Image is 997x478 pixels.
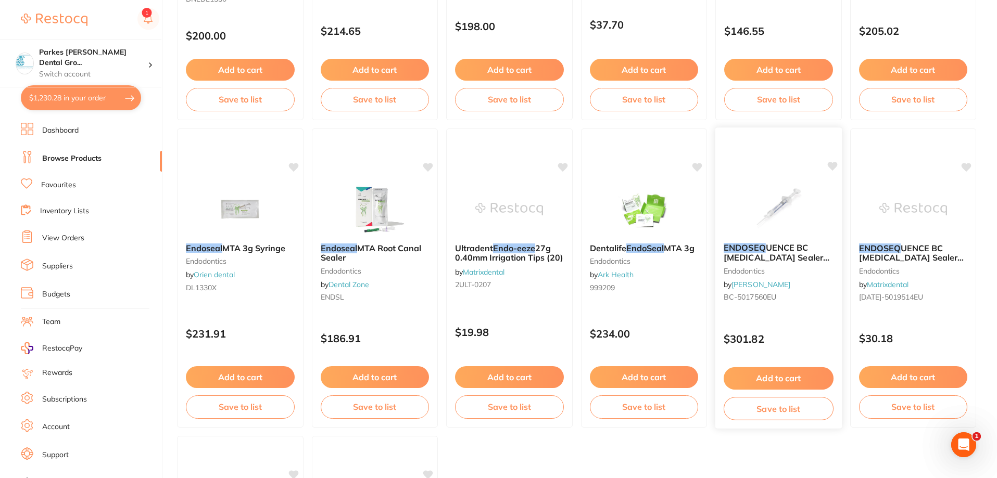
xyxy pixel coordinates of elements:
img: Ultradent Endo-eeze 27g 0.40mm Irrigation Tips (20) [475,183,543,235]
b: Endoseal MTA Root Canal Sealer [321,243,430,263]
img: Restocq Logo [21,14,87,26]
span: by [455,267,504,277]
span: Dentalife [590,243,626,253]
span: 2ULT-0207 [455,280,491,289]
a: View Orders [42,233,84,243]
a: Ark Health [598,270,634,279]
a: Favourites [41,180,76,190]
span: BC-5017560EU [724,292,776,302]
a: Suppliers [42,261,73,272]
a: Subscriptions [42,394,87,405]
span: by [186,270,235,279]
b: Endoseal MTA 3g Syringe [186,243,295,253]
p: $234.00 [590,328,699,340]
button: Save to list [859,88,968,111]
em: EndoSeal [626,243,664,253]
a: Dental Zone [329,280,369,289]
a: RestocqPay [21,342,82,354]
span: [DATE]-5019514EU [859,292,923,302]
button: Add to cart [321,59,430,81]
img: ENDOSEQUENCE BC Bioceramic Sealer 2g Syringe & 15 Tips [744,182,813,235]
button: Add to cart [186,366,295,388]
em: ENDOSEQ [724,242,766,253]
span: ENDSL [321,292,344,302]
button: Add to cart [590,366,699,388]
span: by [321,280,369,289]
b: Dentalife EndoSeal MTA 3g [590,243,699,253]
p: $200.00 [186,30,295,42]
button: Add to cart [724,59,833,81]
button: Save to list [590,395,699,418]
button: Save to list [186,395,295,418]
span: by [859,280,908,289]
a: Rewards [42,368,72,378]
span: RestocqPay [42,343,82,354]
span: DL1330X [186,283,217,292]
button: Add to cart [321,366,430,388]
span: UENCE BC [MEDICAL_DATA] Sealer 2g Syringe & 15 Tips [724,242,829,272]
span: by [590,270,634,279]
img: ENDOSEQUENCE BC Bioceramic Sealer Tips (15) [879,183,947,235]
em: Endoseal [186,243,222,253]
small: endodontics [724,266,834,275]
p: $19.98 [455,326,564,338]
a: Matrixdental [867,280,908,289]
p: $231.91 [186,328,295,340]
small: endodontics [186,257,295,265]
p: $37.70 [590,19,699,31]
span: MTA 3g Syringe [222,243,285,253]
p: $30.18 [859,332,968,344]
button: $1,230.28 in your order [21,85,141,110]
a: Restocq Logo [21,8,87,32]
button: Save to list [321,395,430,418]
span: 1 [973,432,981,441]
small: Endodontics [321,267,430,275]
em: Endo-eeze [493,243,535,253]
a: [PERSON_NAME] [731,280,790,289]
span: MTA Root Canal Sealer [321,243,421,263]
button: Save to list [455,395,564,418]
a: Budgets [42,289,70,300]
button: Add to cart [724,367,834,390]
img: Endoseal MTA 3g Syringe [206,183,274,235]
p: $205.02 [859,25,968,37]
p: $146.55 [724,25,833,37]
span: 999209 [590,283,615,292]
img: Dentalife EndoSeal MTA 3g [610,183,678,235]
span: MTA 3g [664,243,695,253]
button: Add to cart [455,366,564,388]
button: Save to list [321,88,430,111]
img: RestocqPay [21,342,33,354]
p: $301.82 [724,333,834,345]
button: Save to list [455,88,564,111]
a: Support [42,450,69,460]
p: $186.91 [321,332,430,344]
a: Account [42,422,70,432]
span: UENCE BC [MEDICAL_DATA] Sealer Tips (15) [859,243,964,273]
p: $214.65 [321,25,430,37]
button: Save to list [859,395,968,418]
a: Browse Products [42,153,102,164]
b: ENDOSEQUENCE BC Bioceramic Sealer Tips (15) [859,243,968,263]
a: Team [42,317,60,327]
small: endodontics [590,257,699,265]
small: endodontics [859,267,968,275]
a: Inventory Lists [40,206,89,216]
button: Save to list [724,397,834,420]
a: Dashboard [42,125,79,136]
button: Save to list [724,88,833,111]
button: Save to list [590,88,699,111]
button: Add to cart [859,59,968,81]
button: Add to cart [455,59,564,81]
span: 27g 0.40mm Irrigation Tips (20) [455,243,563,263]
button: Add to cart [590,59,699,81]
span: by [724,280,790,289]
b: ENDOSEQUENCE BC Bioceramic Sealer 2g Syringe & 15 Tips [724,243,834,262]
b: Ultradent Endo-eeze 27g 0.40mm Irrigation Tips (20) [455,243,564,263]
p: Switch account [39,69,148,80]
p: $198.00 [455,20,564,32]
em: ENDOSEQ [859,243,901,253]
a: Matrixdental [463,267,504,277]
em: Endoseal [321,243,357,253]
h4: Parkes Baker Dental Group [39,47,148,68]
